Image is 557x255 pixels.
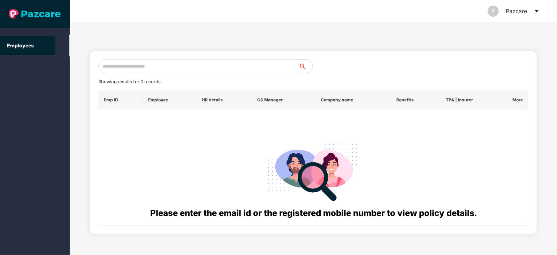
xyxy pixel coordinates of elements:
th: Company name [315,91,391,109]
img: svg+xml;base64,PHN2ZyB4bWxucz0iaHR0cDovL3d3dy53My5vcmcvMjAwMC9zdmciIHdpZHRoPSIyODgiIGhlaWdodD0iMj... [263,136,364,207]
th: TPA | Insurer [440,91,507,109]
span: search [298,63,313,69]
th: Emp ID [98,91,143,109]
span: caret-down [534,8,540,14]
th: Benefits [391,91,440,109]
span: Showing results for 0 records. [98,79,162,84]
button: search [298,59,313,73]
th: HR details [196,91,252,109]
span: P [492,6,495,17]
a: Employees [7,42,34,48]
th: Employee [143,91,196,109]
span: Please enter the email id or the registered mobile number to view policy details. [150,208,477,218]
th: More [507,91,528,109]
th: CS Manager [252,91,315,109]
